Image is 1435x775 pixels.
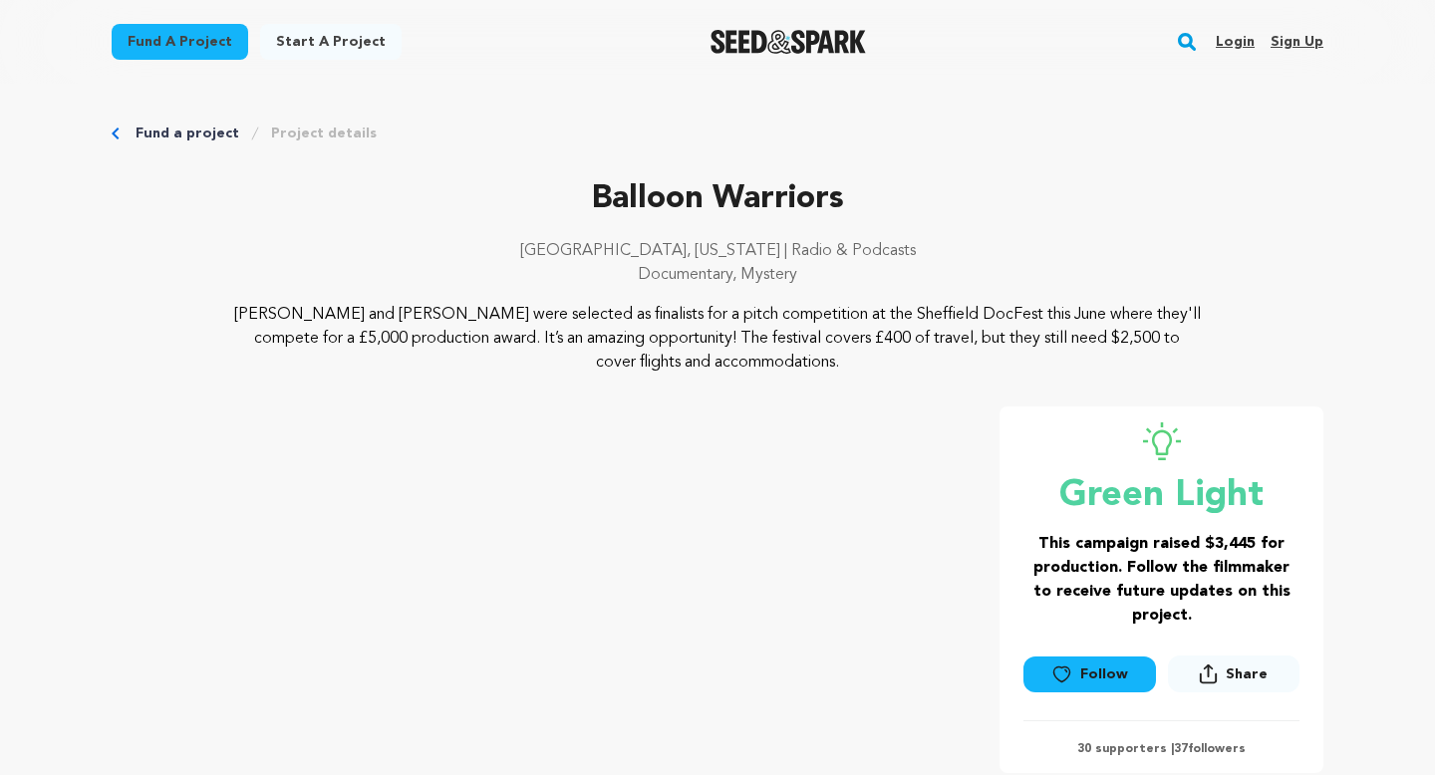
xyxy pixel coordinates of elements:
[136,124,239,143] a: Fund a project
[1216,26,1255,58] a: Login
[711,30,867,54] img: Seed&Spark Logo Dark Mode
[112,239,1323,263] p: [GEOGRAPHIC_DATA], [US_STATE] | Radio & Podcasts
[1023,741,1299,757] p: 30 supporters | followers
[1226,664,1268,684] span: Share
[112,24,248,60] a: Fund a project
[1023,476,1299,516] p: Green Light
[1174,743,1188,755] span: 37
[1023,532,1299,628] h3: This campaign raised $3,445 for production. Follow the filmmaker to receive future updates on thi...
[260,24,402,60] a: Start a project
[271,124,377,143] a: Project details
[711,30,867,54] a: Seed&Spark Homepage
[1271,26,1323,58] a: Sign up
[112,124,1323,143] div: Breadcrumb
[233,303,1203,375] p: [PERSON_NAME] and [PERSON_NAME] were selected as finalists for a pitch competition at the Sheffie...
[112,263,1323,287] p: Documentary, Mystery
[112,175,1323,223] p: Balloon Warriors
[1168,655,1299,700] span: Share
[1168,655,1299,692] button: Share
[1023,656,1155,692] a: Follow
